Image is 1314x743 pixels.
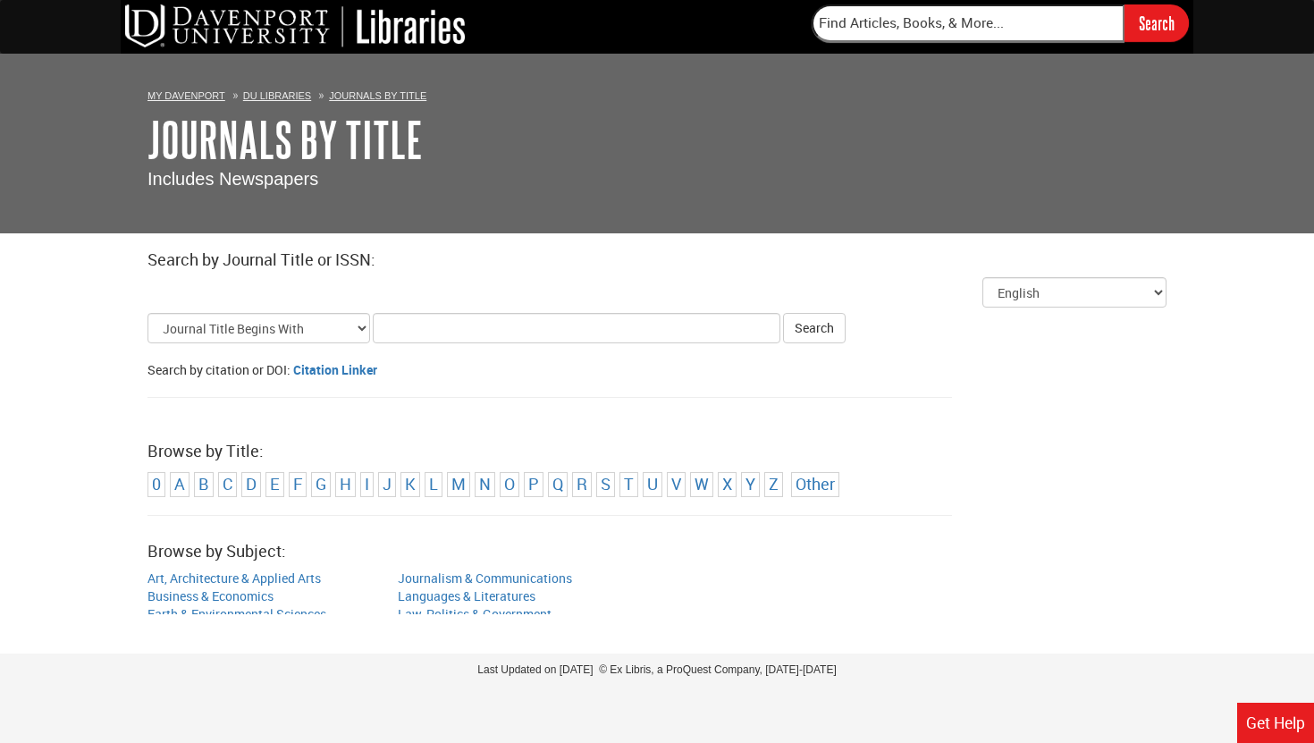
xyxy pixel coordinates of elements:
[643,472,662,497] li: Browse by letter
[147,443,1167,460] h2: Browse by Title:
[475,472,495,497] li: Browse by letter
[335,472,356,497] li: Browse by letter
[783,313,846,343] button: Search
[378,472,396,497] li: Browse by letter
[329,90,426,101] a: Journals By Title
[125,4,465,47] img: DU Libraries
[365,473,369,494] a: Browse by I
[769,473,779,494] a: Browse by Z
[572,472,592,497] li: Browse by letter
[147,570,321,587] a: Art, Architecture & Applied Arts
[147,472,165,497] li: Browse by letter
[619,472,638,497] li: Browse by letter
[671,473,681,494] a: Browse by V
[690,472,713,497] li: Browse by letter
[745,473,755,494] a: Browse by Y
[383,473,392,494] a: Browse by J
[147,587,274,604] a: Business & Economics
[695,473,709,494] a: Browse by W
[647,473,658,494] a: Browse by U
[170,472,190,497] li: Browse by letter
[241,472,261,497] li: Browse by letter
[425,472,442,497] li: Browse by letter
[722,473,732,494] a: Browse by X
[1124,4,1189,41] input: Search
[340,473,351,494] a: Browse by H
[270,473,280,494] a: Browse by E
[398,587,535,604] a: Languages & Literatures
[479,473,491,494] a: Browse by N
[360,472,374,497] li: Browse by letter
[289,472,307,497] li: Browse by letter
[311,472,331,497] li: Browse by letter
[1237,703,1314,743] a: Get Help
[174,473,185,494] a: Browse by A
[741,472,760,497] li: Browse by letter
[147,86,1167,104] ol: Breadcrumbs
[812,4,1124,42] input: Find Articles, Books, & More...
[400,472,420,497] li: Browse by letter
[147,361,291,378] span: Search by citation or DOI:
[398,570,572,587] a: Journalism & Communications
[147,543,1167,561] h2: Browse by Subject:
[451,473,466,494] a: Browse by M
[624,473,634,494] a: Browse by T
[293,473,302,494] a: Browse by F
[528,473,539,494] a: Browse by P
[147,605,326,622] a: Earth & Environmental Sciences
[398,605,552,622] a: Law, Politics & Government
[223,473,232,494] a: Browse by C
[293,361,377,378] a: Citation Linker
[667,472,686,497] li: Browse by letter
[596,472,615,497] li: Browse by letter
[524,472,543,497] li: Browse by letter
[198,473,209,494] a: Browse by B
[405,473,416,494] a: Browse by K
[429,473,438,494] a: Browse by L
[577,473,587,494] a: Browse by R
[718,472,737,497] li: Browse by letter
[764,472,783,497] li: Browse by letter
[147,251,1167,269] h2: Search by Journal Title or ISSN:
[243,90,311,101] a: DU Libraries
[548,472,568,497] li: Browse by letter
[147,166,1167,192] p: Includes Newspapers
[194,472,214,497] li: Browse by letter
[504,473,515,494] a: Browse by O
[147,112,423,167] a: Journals By Title
[265,472,284,497] li: Browse by letter
[246,473,257,494] a: Browse by D
[316,473,326,494] a: Browse by G
[218,472,237,497] li: Browse by letter
[601,473,611,494] a: Browse by S
[152,473,161,494] a: Browse by 0
[147,90,225,101] a: My Davenport
[447,472,470,497] li: Browse by letter
[796,473,835,494] a: Browse by other
[552,473,563,494] a: Browse by Q
[500,472,519,497] li: Browse by letter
